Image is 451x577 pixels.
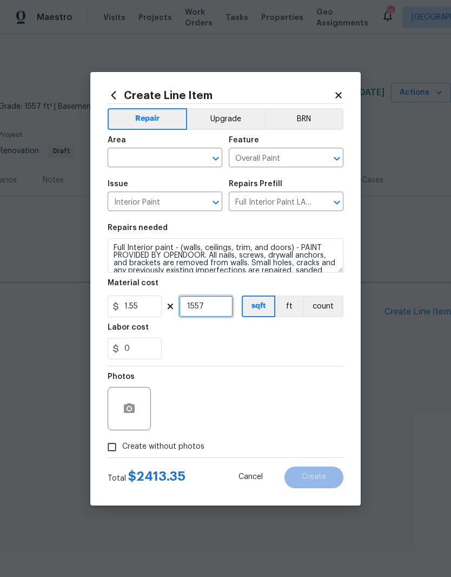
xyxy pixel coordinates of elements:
[108,471,185,484] div: Total
[128,470,185,483] span: $ 2413.35
[221,467,280,488] button: Cancel
[329,151,344,166] button: Open
[264,108,343,130] button: BRN
[229,180,282,188] h5: Repairs Prefill
[108,108,187,130] button: Repair
[108,324,149,331] h5: Labor cost
[187,108,264,130] button: Upgrade
[329,195,344,210] button: Open
[208,195,223,210] button: Open
[108,373,135,381] h5: Photos
[108,180,128,188] h5: Issue
[284,467,343,488] button: Create
[108,238,343,273] textarea: Full Interior paint - (walls, ceilings, trim, and doors) - PAINT PROVIDED BY OPENDOOR. All nails,...
[303,296,343,317] button: count
[238,473,263,481] span: Cancel
[242,296,275,317] button: sqft
[302,473,326,481] span: Create
[108,224,168,232] h5: Repairs needed
[108,89,334,101] h2: Create Line Item
[208,151,223,166] button: Open
[108,136,126,144] h5: Area
[229,136,259,144] h5: Feature
[108,279,158,287] h5: Material cost
[275,296,303,317] button: ft
[122,441,204,453] span: Create without photos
